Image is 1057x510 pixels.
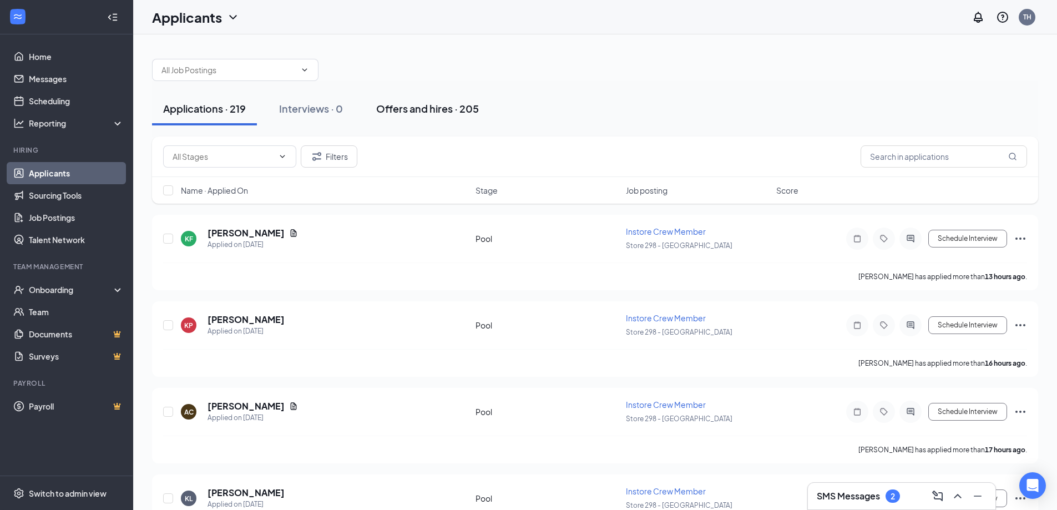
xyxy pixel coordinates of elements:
svg: MagnifyingGlass [1008,152,1017,161]
svg: Settings [13,488,24,499]
svg: QuestionInfo [996,11,1009,24]
a: Sourcing Tools [29,184,124,206]
svg: ChevronUp [951,489,964,503]
b: 17 hours ago [985,446,1025,454]
a: Team [29,301,124,323]
svg: Note [851,321,864,330]
div: Applied on [DATE] [208,499,285,510]
input: Search in applications [861,145,1027,168]
div: Applied on [DATE] [208,412,298,423]
span: Instore Crew Member [626,226,706,236]
span: Name · Applied On [181,185,248,196]
svg: Tag [877,321,891,330]
div: Switch to admin view [29,488,107,499]
h5: [PERSON_NAME] [208,400,285,412]
span: Score [776,185,798,196]
span: Stage [476,185,498,196]
p: [PERSON_NAME] has applied more than . [858,358,1027,368]
h5: [PERSON_NAME] [208,314,285,326]
a: Messages [29,68,124,90]
svg: Ellipses [1014,232,1027,245]
div: Offers and hires · 205 [376,102,479,115]
span: Job posting [626,185,667,196]
div: Payroll [13,378,122,388]
div: KF [185,234,193,244]
svg: ComposeMessage [931,489,944,503]
div: AC [184,407,194,417]
svg: Document [289,402,298,411]
span: Store 298 - [GEOGRAPHIC_DATA] [626,501,732,509]
div: Pool [476,406,619,417]
div: TH [1023,12,1031,22]
button: Schedule Interview [928,403,1007,421]
h1: Applicants [152,8,222,27]
svg: ChevronDown [300,65,309,74]
div: Pool [476,320,619,331]
b: 16 hours ago [985,359,1025,367]
div: Team Management [13,262,122,271]
svg: ActiveChat [904,321,917,330]
a: Job Postings [29,206,124,229]
a: DocumentsCrown [29,323,124,345]
a: PayrollCrown [29,395,124,417]
div: Hiring [13,145,122,155]
div: Open Intercom Messenger [1019,472,1046,499]
svg: Tag [877,407,891,416]
button: Schedule Interview [928,316,1007,334]
a: Talent Network [29,229,124,251]
p: [PERSON_NAME] has applied more than . [858,445,1027,455]
svg: Note [851,234,864,243]
button: Filter Filters [301,145,357,168]
b: 13 hours ago [985,272,1025,281]
svg: Tag [877,234,891,243]
button: Minimize [969,487,987,505]
svg: Document [289,229,298,238]
div: Pool [476,233,619,244]
svg: ChevronDown [278,152,287,161]
div: Applied on [DATE] [208,326,285,337]
span: Instore Crew Member [626,400,706,410]
div: Onboarding [29,284,114,295]
a: Home [29,46,124,68]
svg: Analysis [13,118,24,129]
span: Store 298 - [GEOGRAPHIC_DATA] [626,241,732,250]
span: Instore Crew Member [626,486,706,496]
input: All Stages [173,150,274,163]
svg: WorkstreamLogo [12,11,23,22]
a: Scheduling [29,90,124,112]
button: ComposeMessage [929,487,947,505]
input: All Job Postings [161,64,296,76]
svg: Minimize [971,489,984,503]
span: Store 298 - [GEOGRAPHIC_DATA] [626,415,732,423]
button: Schedule Interview [928,230,1007,248]
a: SurveysCrown [29,345,124,367]
a: Applicants [29,162,124,184]
svg: ActiveChat [904,234,917,243]
div: KP [184,321,193,330]
svg: Note [851,407,864,416]
div: Applied on [DATE] [208,239,298,250]
span: Store 298 - [GEOGRAPHIC_DATA] [626,328,732,336]
div: Reporting [29,118,124,129]
svg: UserCheck [13,284,24,295]
svg: Ellipses [1014,405,1027,418]
button: ChevronUp [949,487,967,505]
div: KL [185,494,193,503]
svg: ChevronDown [226,11,240,24]
svg: Collapse [107,12,118,23]
div: Interviews · 0 [279,102,343,115]
div: Applications · 219 [163,102,246,115]
span: Instore Crew Member [626,313,706,323]
p: [PERSON_NAME] has applied more than . [858,272,1027,281]
h5: [PERSON_NAME] [208,227,285,239]
div: Pool [476,493,619,504]
svg: Ellipses [1014,492,1027,505]
svg: Ellipses [1014,319,1027,332]
svg: ActiveChat [904,407,917,416]
h3: SMS Messages [817,490,880,502]
h5: [PERSON_NAME] [208,487,285,499]
svg: Filter [310,150,323,163]
div: 2 [891,492,895,501]
svg: Notifications [972,11,985,24]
